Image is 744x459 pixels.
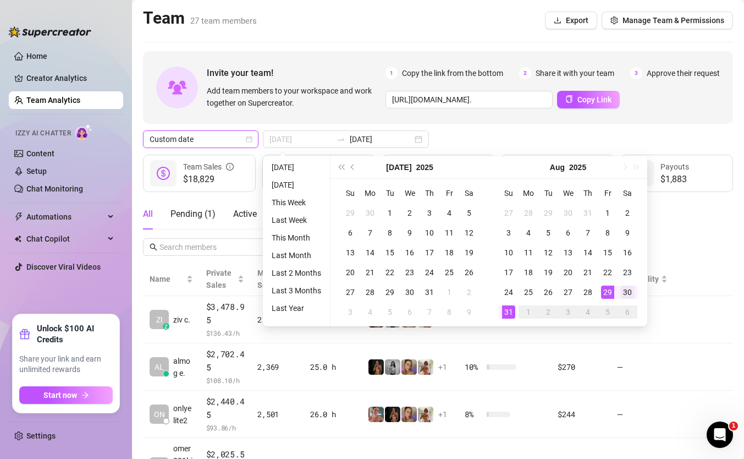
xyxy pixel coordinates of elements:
th: Name [143,263,200,296]
td: 2025-07-12 [459,223,479,243]
span: Export [566,16,588,25]
div: 23 [621,266,634,279]
td: 2025-09-04 [578,302,598,322]
img: Yarden [368,407,384,422]
button: Manage Team & Permissions [602,12,733,29]
div: 5 [462,206,476,220]
div: 18 [443,246,456,259]
div: 5 [601,305,614,319]
td: 2025-07-28 [519,203,538,223]
div: 25.0 h [310,361,355,373]
span: 10 % [465,361,482,373]
div: 8 [383,226,396,239]
td: 2025-08-09 [459,302,479,322]
span: $18,829 [183,173,234,186]
span: search [150,243,157,251]
td: 2025-08-06 [558,223,578,243]
td: 2025-08-26 [538,282,558,302]
div: z [163,323,169,330]
span: $3,478.95 [206,300,245,326]
div: 25 [522,286,535,299]
span: info-circle [226,161,234,173]
li: Last 3 Months [267,284,326,297]
button: Choose a year [569,156,586,178]
div: 10 [423,226,436,239]
div: 29 [601,286,614,299]
div: 20 [561,266,575,279]
td: 2025-09-06 [618,302,637,322]
td: 2025-07-15 [380,243,400,263]
div: 31 [581,206,594,220]
div: 21 [581,266,594,279]
td: 2025-07-02 [400,203,420,223]
th: Tu [538,183,558,203]
div: 7 [363,226,377,239]
td: 2025-08-30 [618,282,637,302]
div: 2,866 [257,314,297,326]
th: Fr [598,183,618,203]
input: Search members [159,241,250,253]
span: Share your link and earn unlimited rewards [19,354,113,375]
div: 5 [542,226,555,239]
div: 1 [522,305,535,319]
td: 2025-07-09 [400,223,420,243]
td: 2025-07-30 [558,203,578,223]
div: 30 [403,286,416,299]
span: Manage Team & Permissions [622,16,724,25]
td: 2025-07-21 [360,263,380,282]
td: 2025-07-04 [439,203,459,223]
div: 30 [621,286,634,299]
span: $1,883 [660,173,689,186]
th: Tu [380,183,400,203]
div: 4 [522,226,535,239]
th: Th [420,183,439,203]
div: Pending ( 1 ) [170,207,216,221]
a: Settings [26,431,56,440]
span: Share it with your team [536,67,614,79]
a: Team Analytics [26,96,80,105]
div: 13 [344,246,357,259]
div: 12 [462,226,476,239]
div: 28 [363,286,377,299]
span: Approve their request [647,67,720,79]
div: 9 [462,305,476,319]
a: Home [26,52,47,61]
td: 2025-08-24 [499,282,519,302]
strong: Unlock $100 AI Credits [37,323,113,345]
span: to [337,135,345,144]
td: 2025-07-19 [459,243,479,263]
td: 2025-07-25 [439,263,459,282]
td: 2025-08-08 [439,302,459,322]
div: 6 [561,226,575,239]
td: — [610,343,674,391]
span: AL [155,361,164,373]
div: 14 [581,246,594,259]
td: 2025-08-21 [578,263,598,282]
td: 2025-08-23 [618,263,637,282]
span: Messages Sent [257,269,293,289]
div: 2 [462,286,476,299]
td: 2025-08-02 [459,282,479,302]
div: 27 [561,286,575,299]
span: swap-right [337,135,345,144]
td: 2025-08-10 [499,243,519,263]
li: [DATE] [267,178,326,192]
div: 27 [502,206,515,220]
td: 2025-08-29 [598,282,618,302]
div: Est. Hours Worked [422,155,485,179]
li: Last Week [267,214,326,227]
td: 2025-08-05 [380,302,400,322]
span: Invite your team! [207,66,385,80]
button: Export [545,12,597,29]
div: All [143,207,153,221]
td: 2025-07-29 [380,282,400,302]
li: Last Month [267,249,326,262]
div: 3 [502,226,515,239]
div: 30 [561,206,575,220]
td: 2025-09-01 [519,302,538,322]
span: Private Sales [206,269,232,289]
th: Sa [459,183,479,203]
div: 9 [403,226,416,239]
div: 4 [443,206,456,220]
div: 31 [423,286,436,299]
